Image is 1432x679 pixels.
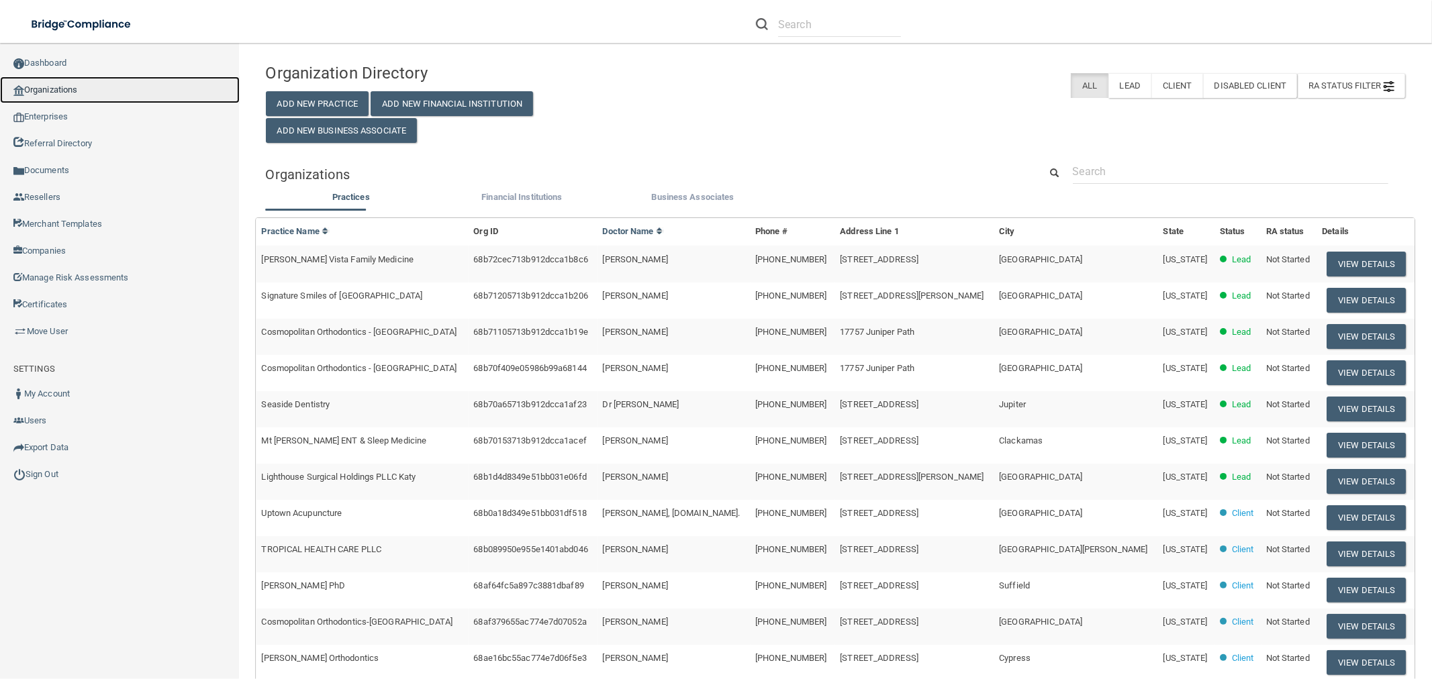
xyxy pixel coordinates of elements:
span: Dr [PERSON_NAME] [603,399,679,409]
span: Practices [332,192,370,202]
span: [US_STATE] [1163,399,1208,409]
span: [US_STATE] [1163,580,1208,590]
img: icon-users.e205127d.png [13,415,24,426]
label: SETTINGS [13,361,55,377]
p: Lead [1232,360,1251,376]
th: RA status [1261,218,1317,246]
button: View Details [1327,578,1406,603]
span: [PERSON_NAME] [603,291,668,301]
span: Cosmopolitan Orthodontics - [GEOGRAPHIC_DATA] [262,363,457,373]
span: [STREET_ADDRESS] [840,435,918,446]
span: [STREET_ADDRESS] [840,653,918,663]
label: Lead [1108,73,1151,98]
span: [PERSON_NAME] [603,435,668,446]
h4: Organization Directory [266,64,632,82]
img: briefcase.64adab9b.png [13,325,27,338]
span: [GEOGRAPHIC_DATA] [999,508,1082,518]
span: [US_STATE] [1163,254,1208,264]
span: [PERSON_NAME] [603,580,668,590]
span: 68b72cec713b912dcca1b8c6 [473,254,587,264]
p: Lead [1232,252,1251,268]
button: View Details [1327,650,1406,675]
a: Practice Name [262,226,329,236]
span: Clackamas [999,435,1043,446]
span: [PHONE_NUMBER] [755,472,826,482]
p: Lead [1232,433,1251,449]
span: Not Started [1266,472,1310,482]
img: ic_reseller.de258add.png [13,192,24,203]
span: [US_STATE] [1163,544,1208,554]
p: Lead [1232,397,1251,413]
span: [PHONE_NUMBER] [755,254,826,264]
span: Cosmopolitan Orthodontics-[GEOGRAPHIC_DATA] [262,617,452,627]
span: Business Associates [652,192,734,202]
span: [PERSON_NAME] [603,617,668,627]
th: Details [1317,218,1415,246]
span: [PHONE_NUMBER] [755,363,826,373]
span: Financial Institutions [481,192,562,202]
span: [STREET_ADDRESS] [840,580,918,590]
span: [PERSON_NAME] [603,254,668,264]
img: ic_dashboard_dark.d01f4a41.png [13,58,24,69]
span: [STREET_ADDRESS] [840,254,918,264]
span: [STREET_ADDRESS][PERSON_NAME] [840,291,984,301]
button: View Details [1327,397,1406,421]
span: [GEOGRAPHIC_DATA] [999,363,1082,373]
label: Business Associates [614,189,772,205]
label: Financial Institutions [443,189,601,205]
span: [STREET_ADDRESS][PERSON_NAME] [840,472,984,482]
span: 68b70a65713b912dcca1af23 [473,399,586,409]
span: Not Started [1266,327,1310,337]
span: Signature Smiles of [GEOGRAPHIC_DATA] [262,291,423,301]
th: Org ID [468,218,597,246]
span: 68b089950e955e1401abd046 [473,544,587,554]
input: Search [1073,159,1388,184]
span: [US_STATE] [1163,435,1208,446]
span: Not Started [1266,291,1310,301]
span: 68b70153713b912dcca1acef [473,435,586,446]
span: [PERSON_NAME] [603,472,668,482]
label: Practices [273,189,430,205]
p: Lead [1232,288,1251,304]
p: Lead [1232,469,1251,485]
button: View Details [1327,469,1406,494]
th: City [994,218,1157,246]
button: View Details [1327,324,1406,349]
img: bridge_compliance_login_screen.278c3ca4.svg [20,11,144,38]
span: [STREET_ADDRESS] [840,544,918,554]
span: [PHONE_NUMBER] [755,327,826,337]
span: [GEOGRAPHIC_DATA][PERSON_NAME] [999,544,1147,554]
button: Add New Financial Institution [371,91,533,116]
span: 68b71105713b912dcca1b19e [473,327,587,337]
span: RA Status Filter [1308,81,1394,91]
span: TROPICAL HEALTH CARE PLLC [262,544,382,554]
span: Not Started [1266,544,1310,554]
a: Doctor Name [603,226,663,236]
span: [GEOGRAPHIC_DATA] [999,472,1082,482]
th: State [1158,218,1215,246]
span: Suffield [999,580,1030,590]
li: Financial Institutions [436,189,608,209]
span: Not Started [1266,653,1310,663]
span: 17757 Juniper Path [840,327,914,337]
span: Not Started [1266,580,1310,590]
span: [GEOGRAPHIC_DATA] [999,291,1082,301]
span: [STREET_ADDRESS] [840,508,918,518]
li: Practices [266,189,437,209]
button: View Details [1327,433,1406,458]
span: 68b70f409e05986b99a68144 [473,363,586,373]
span: 68ae16bc55ac774e7d06f5e3 [473,653,586,663]
span: [PERSON_NAME] Orthodontics [262,653,379,663]
span: Not Started [1266,435,1310,446]
p: Lead [1232,324,1251,340]
span: [PHONE_NUMBER] [755,617,826,627]
span: [US_STATE] [1163,363,1208,373]
span: Cosmopolitan Orthodontics - [GEOGRAPHIC_DATA] [262,327,457,337]
span: 68af64fc5a897c3881dbaf89 [473,580,583,590]
span: [PHONE_NUMBER] [755,508,826,518]
span: [PERSON_NAME] PhD [262,580,346,590]
span: 68af379655ac774e7d07052a [473,617,586,627]
img: enterprise.0d942306.png [13,113,24,122]
th: Status [1214,218,1261,246]
p: Client [1232,578,1254,594]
